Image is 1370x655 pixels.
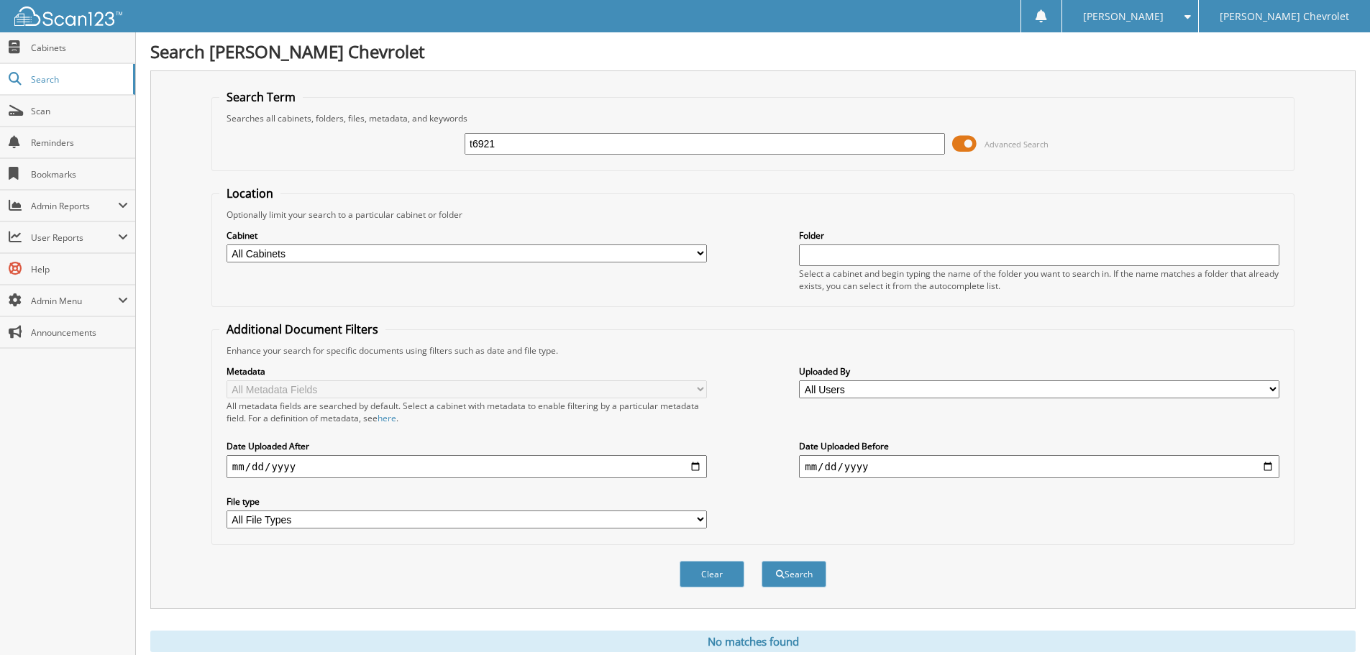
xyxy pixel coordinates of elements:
[150,631,1356,652] div: No matches found
[680,561,744,587] button: Clear
[1083,12,1164,21] span: [PERSON_NAME]
[219,89,303,105] legend: Search Term
[762,561,826,587] button: Search
[219,209,1287,221] div: Optionally limit your search to a particular cabinet or folder
[227,455,707,478] input: start
[31,200,118,212] span: Admin Reports
[31,232,118,244] span: User Reports
[799,267,1279,292] div: Select a cabinet and begin typing the name of the folder you want to search in. If the name match...
[219,321,385,337] legend: Additional Document Filters
[378,412,396,424] a: here
[150,40,1356,63] h1: Search [PERSON_NAME] Chevrolet
[14,6,122,26] img: scan123-logo-white.svg
[31,326,128,339] span: Announcements
[1220,12,1349,21] span: [PERSON_NAME] Chevrolet
[799,455,1279,478] input: end
[31,42,128,54] span: Cabinets
[227,440,707,452] label: Date Uploaded After
[31,105,128,117] span: Scan
[31,263,128,275] span: Help
[799,229,1279,242] label: Folder
[219,344,1287,357] div: Enhance your search for specific documents using filters such as date and file type.
[31,295,118,307] span: Admin Menu
[31,168,128,180] span: Bookmarks
[31,73,126,86] span: Search
[985,139,1049,150] span: Advanced Search
[227,365,707,377] label: Metadata
[219,112,1287,124] div: Searches all cabinets, folders, files, metadata, and keywords
[227,229,707,242] label: Cabinet
[799,440,1279,452] label: Date Uploaded Before
[31,137,128,149] span: Reminders
[799,365,1279,377] label: Uploaded By
[227,400,707,424] div: All metadata fields are searched by default. Select a cabinet with metadata to enable filtering b...
[219,185,280,201] legend: Location
[227,495,707,508] label: File type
